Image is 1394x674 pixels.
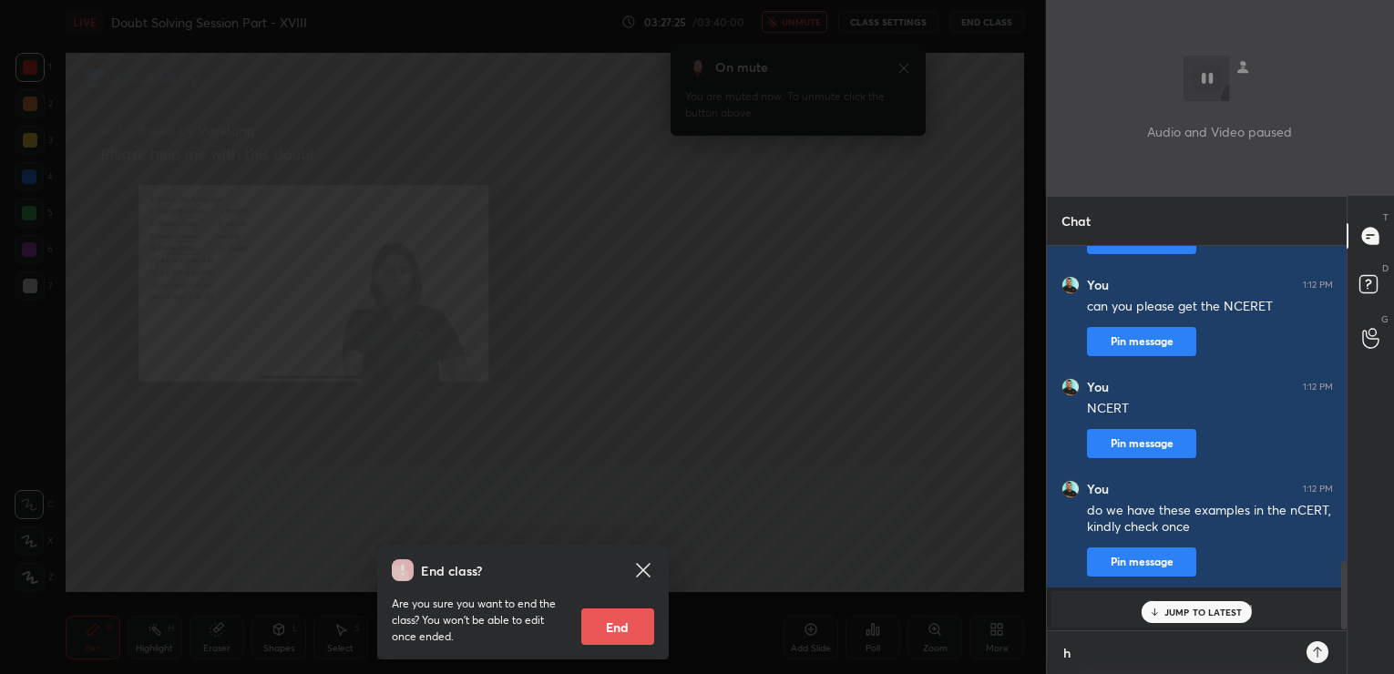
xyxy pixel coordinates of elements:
[1147,122,1292,141] p: Audio and Video paused
[1087,327,1196,356] button: Pin message
[1382,261,1389,275] p: D
[392,596,567,645] p: Are you sure you want to end the class? You won’t be able to edit once ended.
[581,608,654,645] button: End
[421,561,482,580] h4: End class?
[1381,312,1389,326] p: G
[1061,638,1297,668] textarea: h
[1164,607,1243,618] p: JUMP TO LATEST
[1047,197,1105,245] p: Chat
[1087,547,1196,577] button: Pin message
[1383,210,1389,224] p: T
[1047,246,1348,630] div: grid
[1087,429,1196,458] button: Pin message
